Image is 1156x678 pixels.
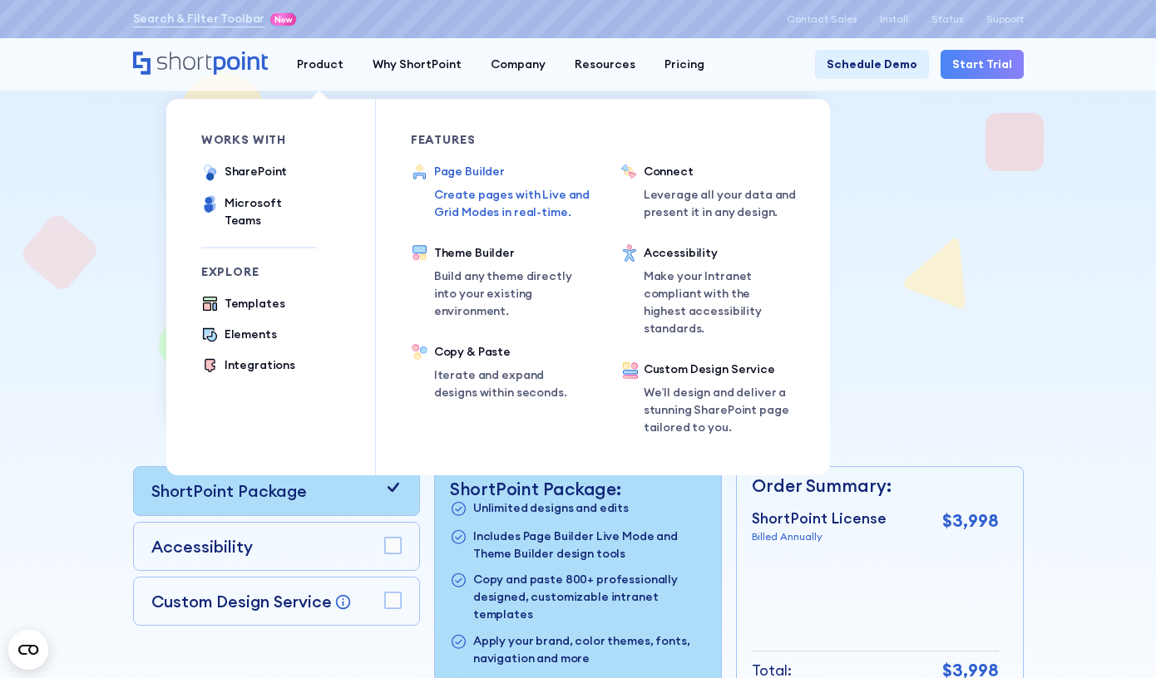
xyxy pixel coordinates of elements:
a: Templates [201,295,285,314]
a: Pricing [650,50,719,79]
a: Integrations [201,356,295,376]
p: Order Summary: [752,473,999,499]
button: Open CMP widget [8,630,48,670]
p: Make your Intranet compliant with the highest accessibility standards. [644,268,795,337]
p: ShortPoint License [752,508,887,529]
a: Company [477,50,561,79]
a: Resources [561,50,650,79]
a: Support [986,13,1024,25]
a: Home [133,52,269,76]
p: Accessibility [151,534,253,558]
div: Custom Design Service [644,361,795,378]
div: Accessibility [644,244,795,262]
a: Why ShortPoint [358,50,477,79]
p: Build any theme directly into your existing environment. [434,268,585,320]
a: Microsoft Teams [201,194,317,229]
a: Search & Filter Toolbar [133,10,265,27]
a: SharePoint [201,163,288,183]
a: Start Trial [941,50,1024,79]
a: Custom Design ServiceWe’ll design and deliver a stunning SharePoint page tailored to you. [620,361,795,440]
div: Theme Builder [434,244,585,262]
p: Copy and paste 800+ professionally designed, customizable intranet templates [473,571,706,623]
a: Elements [201,326,277,345]
div: Resources [575,56,635,73]
p: Iterate and expand designs within seconds. [434,366,585,401]
div: SharePoint [225,163,288,180]
p: Create pages with Live and Grid Modes in real-time. [434,186,600,221]
div: Explore [201,266,317,278]
a: ConnectLeverage all your data and present it in any design. [620,163,810,221]
div: Connect [644,163,810,180]
div: Integrations [225,356,295,374]
p: Includes Page Builder Live Mode and Theme Builder design tools [473,528,706,563]
a: Product [283,50,358,79]
a: Install [880,13,908,25]
p: Billed Annually [752,529,887,544]
div: Page Builder [434,163,600,180]
div: Why ShortPoint [373,56,462,73]
div: works with [201,134,317,145]
div: Templates [225,295,285,312]
a: Status [931,13,963,25]
div: Product [297,56,343,73]
p: ShortPoint Package [151,479,307,503]
a: Theme BuilderBuild any theme directly into your existing environment. [411,244,585,320]
div: Company [491,56,546,73]
p: Leverage all your data and present it in any design. [644,186,810,221]
p: Custom Design Service [151,591,332,612]
div: Elements [225,326,277,343]
a: Page BuilderCreate pages with Live and Grid Modes in real-time. [411,163,600,221]
p: Unlimited designs and edits [473,499,629,518]
div: Features [411,134,585,145]
a: AccessibilityMake your Intranet compliant with the highest accessibility standards. [620,244,795,337]
a: Copy & PasteIterate and expand designs within seconds. [411,343,585,401]
div: Pricing [664,56,704,73]
p: Apply your brand, color themes, fonts, navigation and more [473,632,706,667]
div: Microsoft Teams [225,194,317,229]
p: ShortPoint Package: [450,479,706,499]
div: Copy & Paste [434,343,585,361]
a: Schedule Demo [815,50,929,79]
a: Contact Sales [787,13,857,25]
p: We’ll design and deliver a stunning SharePoint page tailored to you. [644,384,795,436]
iframe: Chat Widget [857,485,1156,678]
